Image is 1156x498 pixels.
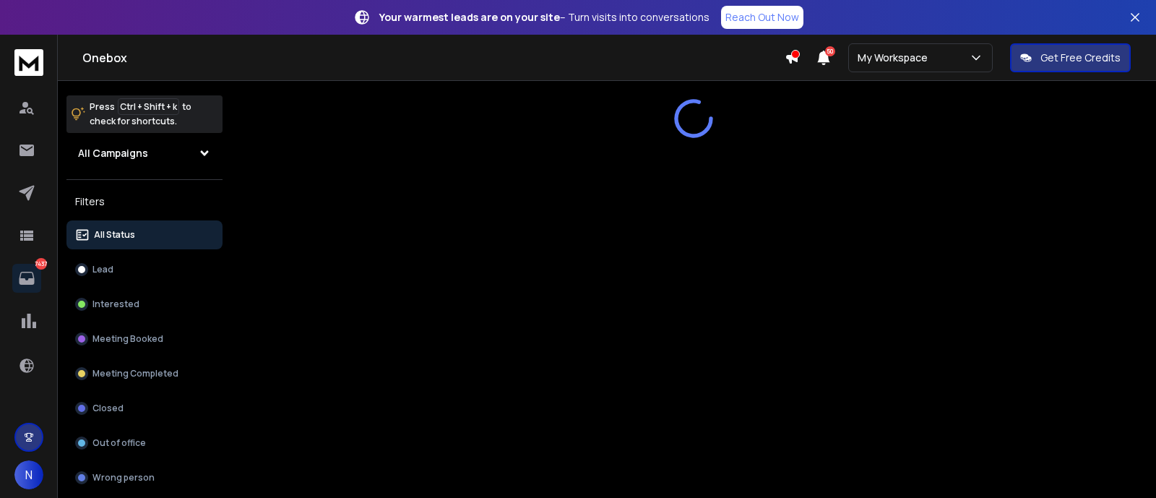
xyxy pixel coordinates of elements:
p: Reach Out Now [725,10,799,25]
p: Closed [92,403,124,414]
p: Press to check for shortcuts. [90,100,191,129]
p: – Turn visits into conversations [379,10,709,25]
button: N [14,460,43,489]
button: Out of office [66,429,223,458]
button: All Campaigns [66,139,223,168]
span: Ctrl + Shift + k [118,98,179,115]
p: Interested [92,299,139,310]
a: Reach Out Now [721,6,803,29]
button: Lead [66,255,223,284]
img: logo [14,49,43,76]
p: 7437 [35,258,47,270]
p: All Status [94,229,135,241]
h1: All Campaigns [78,146,148,160]
span: 50 [825,46,835,56]
h1: Onebox [82,49,785,66]
button: Meeting Booked [66,325,223,353]
p: Get Free Credits [1040,51,1121,65]
button: Wrong person [66,463,223,492]
button: Get Free Credits [1010,43,1131,72]
p: Out of office [92,437,146,449]
button: Closed [66,394,223,423]
p: Wrong person [92,472,155,484]
button: Meeting Completed [66,359,223,388]
button: Interested [66,290,223,319]
p: Lead [92,264,113,275]
strong: Your warmest leads are on your site [379,10,560,24]
a: 7437 [12,264,41,293]
p: Meeting Completed [92,368,178,379]
p: My Workspace [858,51,933,65]
p: Meeting Booked [92,333,163,345]
h3: Filters [66,192,223,212]
button: All Status [66,220,223,249]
